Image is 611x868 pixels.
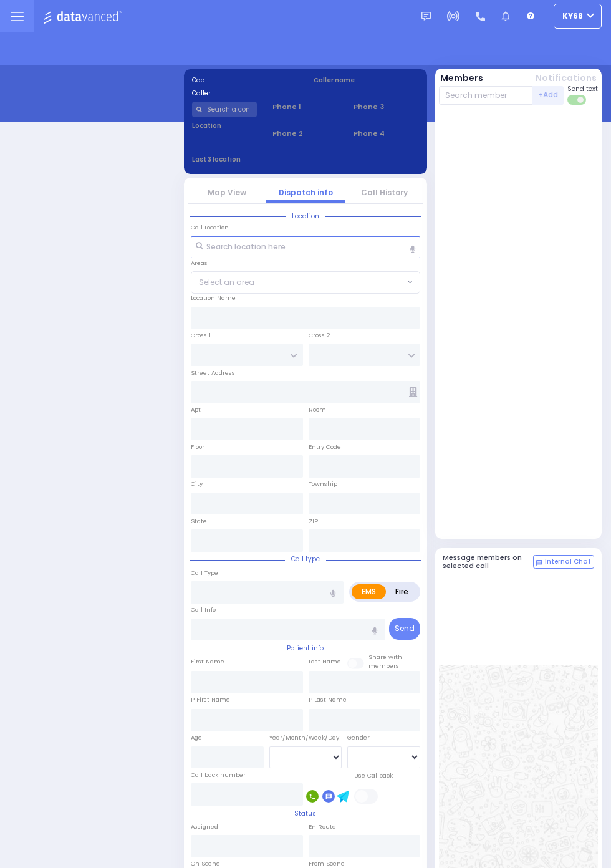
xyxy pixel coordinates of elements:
[272,128,338,139] span: Phone 2
[354,102,419,112] span: Phone 3
[354,771,393,780] label: Use Callback
[192,121,257,130] label: Location
[421,12,431,21] img: message.svg
[309,822,336,831] label: En Route
[567,84,598,94] span: Send text
[536,72,597,85] button: Notifications
[389,618,420,640] button: Send
[288,809,322,818] span: Status
[199,277,254,288] span: Select an area
[208,187,246,198] a: Map View
[191,369,235,377] label: Street Address
[191,294,236,302] label: Location Name
[191,331,211,340] label: Cross 1
[286,211,325,221] span: Location
[309,443,341,451] label: Entry Code
[191,223,229,232] label: Call Location
[192,102,257,117] input: Search a contact
[191,569,218,577] label: Call Type
[281,644,330,653] span: Patient info
[309,405,326,414] label: Room
[191,236,420,259] input: Search location here
[361,187,408,198] a: Call History
[309,657,341,666] label: Last Name
[309,480,337,488] label: Township
[409,387,417,397] span: Other building occupants
[272,102,338,112] span: Phone 1
[191,517,207,526] label: State
[554,4,602,29] button: ky68
[191,695,230,704] label: P First Name
[368,653,402,661] small: Share with
[191,859,220,868] label: On Scene
[191,259,208,268] label: Areas
[385,584,418,599] label: Fire
[269,733,342,742] div: Year/Month/Week/Day
[191,657,224,666] label: First Name
[192,89,298,98] label: Caller:
[191,733,202,742] label: Age
[285,554,326,564] span: Call type
[191,771,246,779] label: Call back number
[440,72,483,85] button: Members
[545,557,591,566] span: Internal Chat
[309,331,330,340] label: Cross 2
[439,86,533,105] input: Search member
[443,554,534,570] h5: Message members on selected call
[562,11,583,22] span: ky68
[533,555,594,569] button: Internal Chat
[279,187,333,198] a: Dispatch info
[536,560,542,566] img: comment-alt.png
[309,695,347,704] label: P Last Name
[43,9,126,24] img: Logo
[567,94,587,106] label: Turn off text
[191,405,201,414] label: Apt
[192,75,298,85] label: Cad:
[192,155,306,164] label: Last 3 location
[309,859,345,868] label: From Scene
[191,822,218,831] label: Assigned
[314,75,420,85] label: Caller name
[368,662,399,670] span: members
[352,584,386,599] label: EMS
[309,517,318,526] label: ZIP
[191,480,203,488] label: City
[191,605,216,614] label: Call Info
[354,128,419,139] span: Phone 4
[191,443,204,451] label: Floor
[347,733,370,742] label: Gender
